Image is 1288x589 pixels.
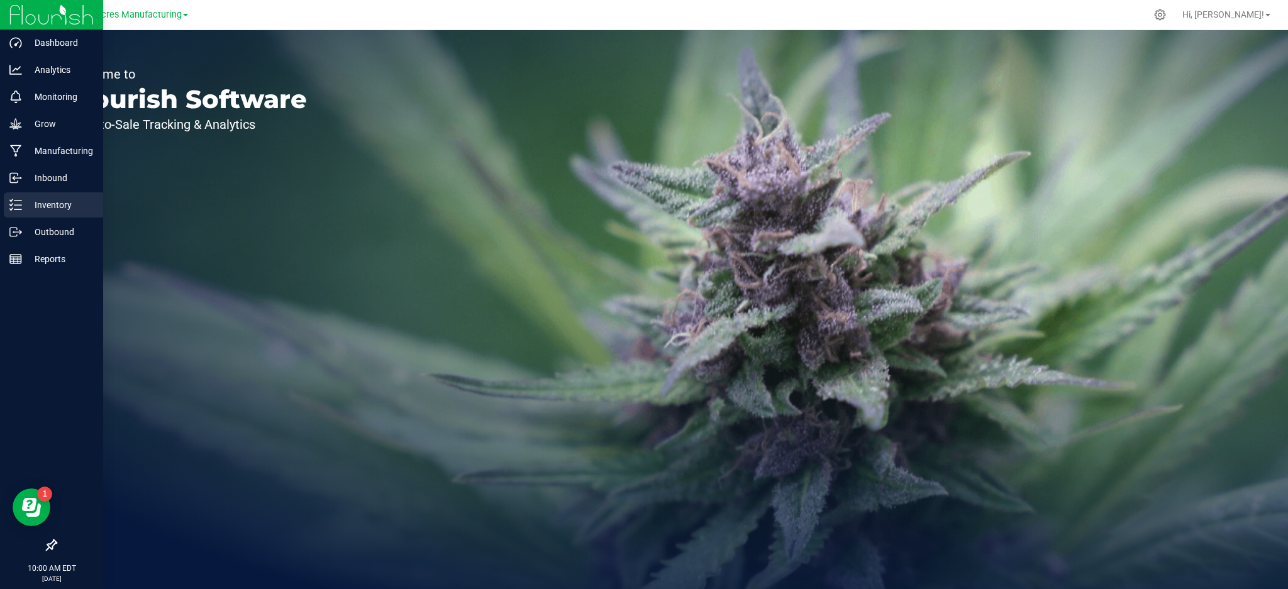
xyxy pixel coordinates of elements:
p: Outbound [22,224,97,239]
inline-svg: Outbound [9,226,22,238]
inline-svg: Monitoring [9,91,22,103]
span: Green Acres Manufacturing [69,9,182,20]
p: Reports [22,251,97,267]
p: Inventory [22,197,97,212]
p: Dashboard [22,35,97,50]
inline-svg: Analytics [9,63,22,76]
p: [DATE] [6,574,97,583]
p: Seed-to-Sale Tracking & Analytics [68,118,307,131]
inline-svg: Manufacturing [9,145,22,157]
inline-svg: Inventory [9,199,22,211]
p: Inbound [22,170,97,185]
inline-svg: Inbound [9,172,22,184]
iframe: Resource center unread badge [37,487,52,502]
inline-svg: Grow [9,118,22,130]
p: Analytics [22,62,97,77]
div: Manage settings [1152,9,1168,21]
p: Flourish Software [68,87,307,112]
span: Hi, [PERSON_NAME]! [1182,9,1264,19]
p: Monitoring [22,89,97,104]
p: Manufacturing [22,143,97,158]
p: Welcome to [68,68,307,80]
inline-svg: Dashboard [9,36,22,49]
inline-svg: Reports [9,253,22,265]
p: Grow [22,116,97,131]
p: 10:00 AM EDT [6,563,97,574]
iframe: Resource center [13,488,50,526]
